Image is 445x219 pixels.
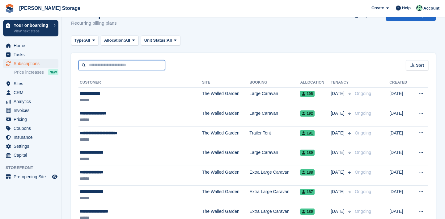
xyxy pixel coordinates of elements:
span: Insurance [14,133,51,142]
span: Storefront [6,165,61,171]
span: Ongoing [355,91,371,96]
th: Site [202,78,250,88]
a: menu [3,59,58,68]
span: Account [423,5,439,11]
span: Unit Status: [144,37,167,43]
span: All [125,37,130,43]
span: Ongoing [355,189,371,194]
span: Capital [14,151,51,159]
a: Your onboarding View next steps [3,20,58,36]
span: All [167,37,172,43]
p: View next steps [14,28,50,34]
td: The Walled Garden [202,146,250,166]
span: Settings [14,142,51,151]
button: Allocation: All [101,35,138,46]
p: Your onboarding [14,23,50,27]
span: [DATE] [331,110,345,117]
span: CRM [14,88,51,97]
span: Type: [74,37,85,43]
td: Large Caravan [249,87,300,107]
span: 195 [300,91,315,97]
span: Ongoing [355,150,371,155]
span: All [85,37,90,43]
a: menu [3,79,58,88]
span: 189 [300,150,315,156]
span: 188 [300,169,315,176]
span: [DATE] [331,90,345,97]
span: Sites [14,79,51,88]
td: Trailer Tent [249,126,300,146]
a: Preview store [51,173,58,180]
span: [DATE] [331,149,345,156]
span: Coupons [14,124,51,133]
a: menu [3,172,58,181]
span: Allocation: [104,37,125,43]
span: Pricing [14,115,51,124]
td: [DATE] [389,87,412,107]
td: The Walled Garden [202,185,250,205]
span: [DATE] [331,188,345,195]
span: Sort [416,62,424,68]
button: Unit Status: All [141,35,180,46]
a: menu [3,133,58,142]
td: The Walled Garden [202,107,250,127]
th: Allocation [300,78,331,88]
th: Tenancy [331,78,352,88]
a: menu [3,106,58,115]
span: Ongoing [355,170,371,175]
td: Extra Large Caravan [249,166,300,186]
a: menu [3,115,58,124]
span: 191 [300,130,315,136]
th: Created [389,78,412,88]
td: Extra Large Caravan [249,185,300,205]
th: Booking [249,78,300,88]
span: Home [14,41,51,50]
span: 187 [300,189,315,195]
span: 192 [300,110,315,117]
img: Nicholas Pain [416,5,422,11]
span: Ongoing [355,209,371,214]
a: menu [3,50,58,59]
span: 186 [300,209,315,215]
a: menu [3,41,58,50]
a: [PERSON_NAME] Storage [17,3,83,13]
td: [DATE] [389,166,412,186]
a: menu [3,124,58,133]
span: Invoices [14,106,51,115]
td: The Walled Garden [202,87,250,107]
td: Large Caravan [249,107,300,127]
span: Ongoing [355,111,371,116]
span: Ongoing [355,130,371,135]
td: [DATE] [389,126,412,146]
a: menu [3,151,58,159]
span: [DATE] [331,169,345,176]
td: [DATE] [389,185,412,205]
p: Recurring billing plans [71,20,121,27]
th: Customer [78,78,202,88]
a: menu [3,88,58,97]
a: menu [3,97,58,106]
td: [DATE] [389,146,412,166]
span: Tasks [14,50,51,59]
img: stora-icon-8386f47178a22dfd0bd8f6a31ec36ba5ce8667c1dd55bd0f319d3a0aa187defe.svg [5,4,14,13]
span: Analytics [14,97,51,106]
a: menu [3,142,58,151]
span: [DATE] [331,130,345,136]
a: Price increases NEW [14,69,58,76]
span: Create [371,5,384,11]
span: Subscriptions [14,59,51,68]
span: Pre-opening Site [14,172,51,181]
span: Help [402,5,411,11]
span: Price increases [14,69,44,75]
span: [DATE] [331,208,345,215]
td: Large Caravan [249,146,300,166]
button: Type: All [71,35,98,46]
td: The Walled Garden [202,126,250,146]
div: NEW [48,69,58,75]
td: The Walled Garden [202,166,250,186]
td: [DATE] [389,107,412,127]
